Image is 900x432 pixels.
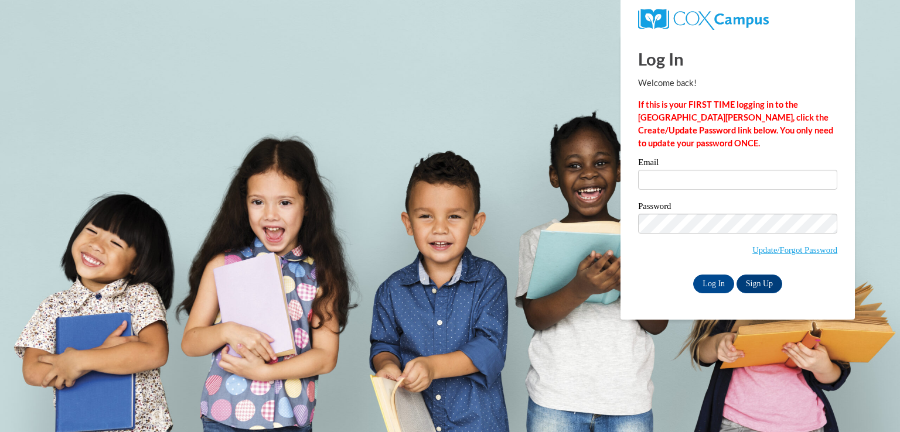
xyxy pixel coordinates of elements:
a: COX Campus [638,13,769,23]
p: Welcome back! [638,77,837,90]
input: Log In [693,275,734,293]
strong: If this is your FIRST TIME logging in to the [GEOGRAPHIC_DATA][PERSON_NAME], click the Create/Upd... [638,100,833,148]
a: Sign Up [737,275,782,293]
img: COX Campus [638,9,769,30]
h1: Log In [638,47,837,71]
a: Update/Forgot Password [752,245,837,255]
label: Password [638,202,837,214]
label: Email [638,158,837,170]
